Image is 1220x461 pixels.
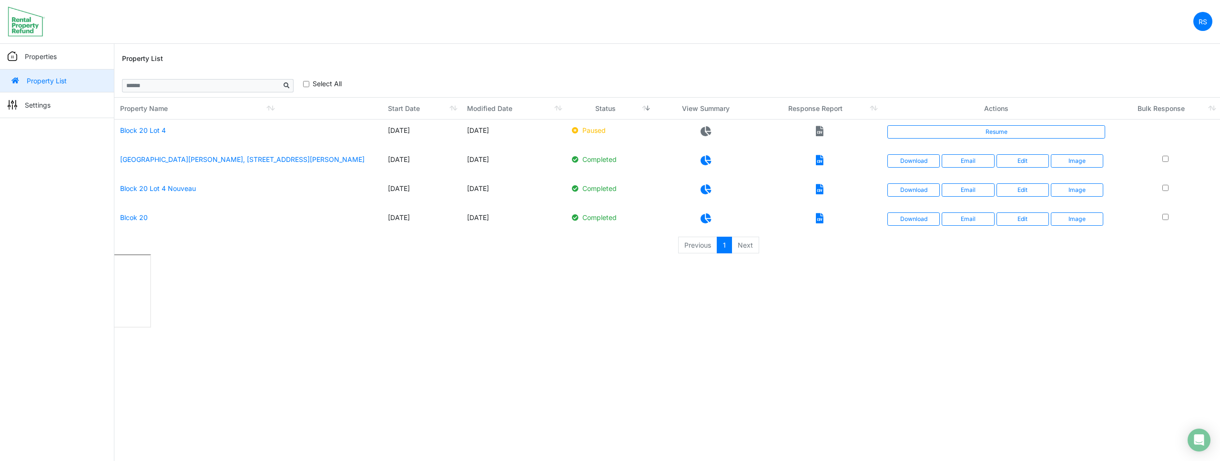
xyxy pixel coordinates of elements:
[566,98,654,120] th: Status: activate to sort column ascending
[887,154,940,168] a: Download
[572,154,649,164] p: Completed
[461,98,566,120] th: Modified Date: activate to sort column ascending
[996,212,1049,226] a: Edit
[887,212,940,226] a: Download
[758,98,882,120] th: Response Report: activate to sort column ascending
[1111,98,1220,120] th: Bulk Response: activate to sort column ascending
[942,154,994,168] button: Email
[382,149,461,178] td: [DATE]
[120,213,148,221] a: Blcok 20
[572,125,649,135] p: Paused
[887,125,1105,139] a: Resume
[313,79,342,89] label: Select All
[1051,212,1103,226] button: Image
[8,51,17,61] img: sidemenu_properties.png
[382,207,461,236] td: [DATE]
[122,79,280,92] input: Sizing example input
[717,237,732,254] a: 1
[996,183,1049,197] a: Edit
[572,183,649,193] p: Completed
[996,154,1049,168] a: Edit
[461,178,566,207] td: [DATE]
[1051,154,1103,168] button: Image
[654,98,758,120] th: View Summary
[1199,17,1207,27] p: RS
[461,120,566,149] td: [DATE]
[8,100,17,110] img: sidemenu_settings.png
[382,120,461,149] td: [DATE]
[120,184,196,192] a: Block 20 Lot 4 Nouveau
[1193,12,1212,31] a: RS
[942,183,994,197] button: Email
[120,126,166,134] a: Block 20 Lot 4
[572,212,649,222] p: Completed
[942,212,994,226] button: Email
[1051,183,1103,197] button: Image
[382,178,461,207] td: [DATE]
[461,207,566,236] td: [DATE]
[114,98,382,120] th: Property Name: activate to sort column ascending
[120,155,365,163] a: [GEOGRAPHIC_DATA][PERSON_NAME], [STREET_ADDRESS][PERSON_NAME]
[382,98,461,120] th: Start Date: activate to sort column ascending
[887,183,940,197] a: Download
[25,100,51,110] p: Settings
[1188,429,1210,451] div: Open Intercom Messenger
[8,6,45,37] img: spp logo
[25,51,57,61] p: Properties
[122,55,163,63] h6: Property List
[461,149,566,178] td: [DATE]
[882,98,1111,120] th: Actions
